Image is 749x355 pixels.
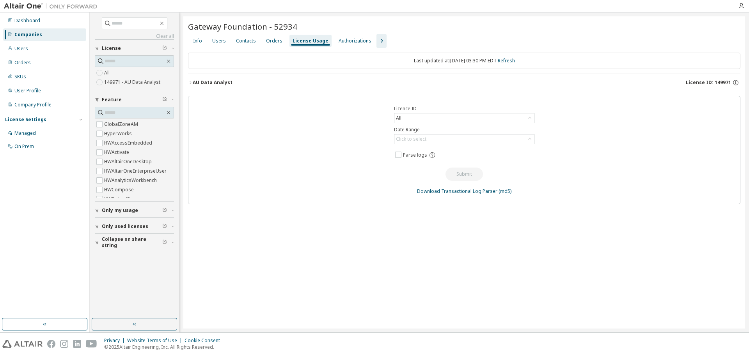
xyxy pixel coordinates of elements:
[14,60,31,66] div: Orders
[236,38,256,44] div: Contacts
[95,33,174,39] a: Clear all
[266,38,282,44] div: Orders
[14,102,51,108] div: Company Profile
[104,68,111,78] label: All
[403,152,427,158] span: Parse logs
[104,344,225,350] p: © 2025 Altair Engineering, Inc. All Rights Reserved.
[498,57,515,64] a: Refresh
[102,223,148,230] span: Only used licenses
[394,127,534,133] label: Date Range
[396,136,426,142] div: Click to select
[188,21,297,32] span: Gateway Foundation - 52934
[102,236,162,249] span: Collapse on share string
[394,113,534,123] div: All
[102,207,138,214] span: Only my usage
[104,138,154,148] label: HWAccessEmbedded
[193,79,233,86] div: AU Data Analyst
[104,120,140,129] label: GlobalZoneAM
[2,340,43,348] img: altair_logo.svg
[162,223,167,230] span: Clear filter
[73,340,81,348] img: linkedin.svg
[95,202,174,219] button: Only my usage
[14,74,26,80] div: SKUs
[95,234,174,251] button: Collapse on share string
[95,40,174,57] button: License
[14,32,42,38] div: Companies
[162,97,167,103] span: Clear filter
[102,45,121,51] span: License
[104,176,158,185] label: HWAnalyticsWorkbench
[5,117,46,123] div: License Settings
[417,188,497,194] a: Download Transactional Log Parser
[104,148,131,157] label: HWActivate
[102,97,122,103] span: Feature
[104,185,135,194] label: HWCompose
[95,218,174,235] button: Only used licenses
[127,337,185,344] div: Website Terms of Use
[104,78,162,87] label: 149971 - AU Data Analyst
[395,114,403,122] div: All
[188,74,740,91] button: AU Data AnalystLicense ID: 149971
[14,46,28,52] div: Users
[445,168,483,181] button: Submit
[394,134,534,144] div: Click to select
[162,239,167,245] span: Clear filter
[104,194,141,204] label: HWEmbedBasic
[14,130,36,136] div: Managed
[394,106,534,112] label: Licence ID
[60,340,68,348] img: instagram.svg
[104,157,153,166] label: HWAltairOneDesktop
[188,53,740,69] div: Last updated at: [DATE] 03:30 PM EDT
[14,143,34,150] div: On Prem
[686,79,731,86] span: License ID: 149971
[499,188,511,194] a: (md5)
[104,129,133,138] label: HyperWorks
[185,337,225,344] div: Cookie Consent
[162,207,167,214] span: Clear filter
[14,88,41,94] div: User Profile
[212,38,226,44] div: Users
[4,2,101,10] img: Altair One
[95,91,174,108] button: Feature
[86,340,97,348] img: youtube.svg
[339,38,371,44] div: Authorizations
[193,38,202,44] div: Info
[293,38,328,44] div: License Usage
[162,45,167,51] span: Clear filter
[47,340,55,348] img: facebook.svg
[14,18,40,24] div: Dashboard
[104,337,127,344] div: Privacy
[104,166,168,176] label: HWAltairOneEnterpriseUser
